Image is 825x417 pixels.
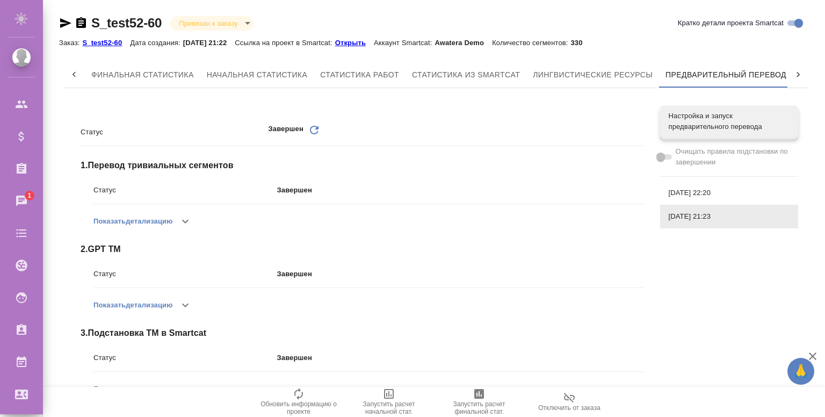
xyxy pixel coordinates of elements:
span: Запустить расчет финальной стат. [440,400,518,415]
span: Статистика из Smartcat [412,68,520,82]
button: Запустить расчет финальной стат. [434,387,524,417]
p: Дата создания: [130,39,183,47]
button: Обновить информацию о проекте [254,387,344,417]
p: Завершен [277,269,644,279]
button: Скопировать ссылку [75,17,88,30]
a: S_test52-60 [82,38,130,47]
span: Очищать правила подстановки по завершении [676,146,790,168]
p: S_test52-60 [82,39,130,47]
button: Отключить от заказа [524,387,614,417]
button: Показатьдетализацию [93,208,172,234]
button: 🙏 [787,358,814,385]
p: Заказ: [59,39,82,47]
div: Привязан к заказу [170,16,254,31]
span: Кратко детали проекта Smartcat [678,18,784,28]
span: 🙏 [792,360,810,383]
span: Лингвистические ресурсы [533,68,653,82]
span: Финальная статистика [91,68,194,82]
div: [DATE] 22:20 [660,181,798,205]
p: Статус [93,185,277,196]
p: Открыть [335,39,374,47]
button: Скопировать ссылку для ЯМессенджера [59,17,72,30]
span: Статистика работ [320,68,399,82]
p: 330 [571,39,591,47]
p: Статус [93,353,277,363]
p: Статус [81,127,269,138]
span: 1 . Перевод тривиальных сегментов [81,159,644,172]
p: Статус [93,269,277,279]
span: [DATE] 22:20 [669,188,790,198]
p: Awatera Demo [435,39,492,47]
span: [DATE] 21:23 [669,211,790,222]
button: Показатьдетализацию [93,292,172,318]
button: Показатьдетализацию [93,376,172,402]
a: Открыть [335,38,374,47]
p: Завершен [277,353,644,363]
p: Аккаунт Smartcat: [374,39,435,47]
button: Привязан к заказу [176,19,241,28]
p: Количество сегментов: [492,39,570,47]
span: Обновить информацию о проекте [260,400,337,415]
p: [DATE] 21:22 [183,39,235,47]
div: [DATE] 21:23 [660,205,798,228]
div: Настройка и запуск предварительного перевода [660,105,798,138]
span: Отключить от заказа [538,404,600,412]
a: 1 [3,188,40,214]
span: Настройка и запуск предварительного перевода [669,111,790,132]
span: Предварительный перевод [665,68,786,82]
a: S_test52-60 [91,16,162,30]
span: Начальная статистика [207,68,308,82]
p: Завершен [277,185,644,196]
button: Запустить расчет начальной стат. [344,387,434,417]
span: 3 . Подстановка ТМ в Smartcat [81,327,644,340]
span: Запустить расчет начальной стат. [350,400,428,415]
p: Ссылка на проект в Smartcat: [235,39,335,47]
p: Завершен [269,124,303,140]
span: 2 . GPT TM [81,243,644,256]
span: 1 [21,190,38,201]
